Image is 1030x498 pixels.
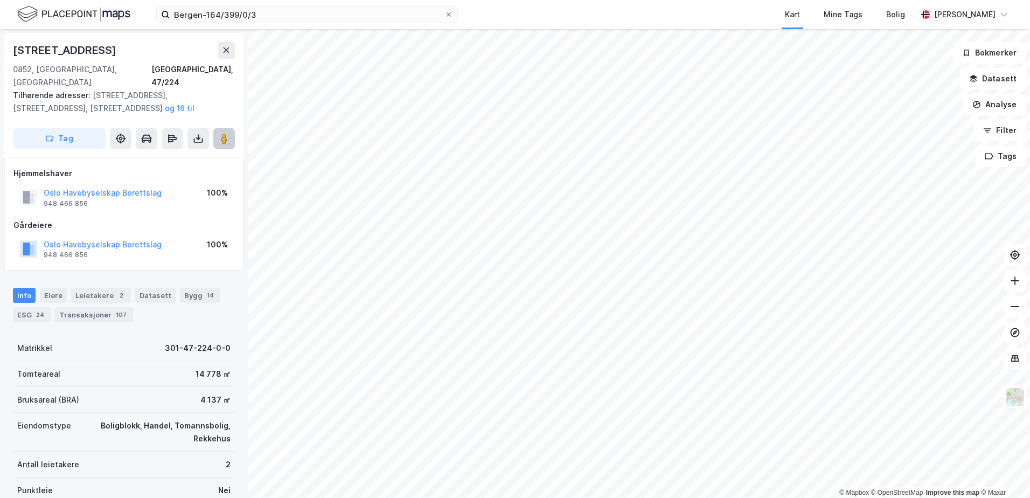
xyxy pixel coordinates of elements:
[13,41,119,59] div: [STREET_ADDRESS]
[926,489,979,496] a: Improve this map
[13,89,226,115] div: [STREET_ADDRESS], [STREET_ADDRESS], [STREET_ADDRESS]
[976,446,1030,498] iframe: Chat Widget
[963,94,1026,115] button: Analyse
[200,393,231,406] div: 4 137 ㎡
[135,288,176,303] div: Datasett
[839,489,869,496] a: Mapbox
[180,288,220,303] div: Bygg
[17,368,60,381] div: Tomteareal
[196,368,231,381] div: 14 778 ㎡
[116,290,127,301] div: 2
[71,288,131,303] div: Leietakere
[13,219,234,232] div: Gårdeiere
[165,342,231,355] div: 301-47-224-0-0
[207,186,228,199] div: 100%
[824,8,862,21] div: Mine Tags
[934,8,996,21] div: [PERSON_NAME]
[13,288,36,303] div: Info
[17,393,79,406] div: Bruksareal (BRA)
[114,309,129,320] div: 107
[218,484,231,497] div: Nei
[13,167,234,180] div: Hjemmelshaver
[871,489,923,496] a: OpenStreetMap
[151,63,235,89] div: [GEOGRAPHIC_DATA], 47/224
[974,120,1026,141] button: Filter
[226,458,231,471] div: 2
[17,484,53,497] div: Punktleie
[13,128,106,149] button: Tag
[960,68,1026,89] button: Datasett
[44,199,88,208] div: 948 466 856
[976,446,1030,498] div: Kontrollprogram for chat
[13,91,93,100] span: Tilhørende adresser:
[17,419,71,432] div: Eiendomstype
[886,8,905,21] div: Bolig
[207,238,228,251] div: 100%
[785,8,800,21] div: Kart
[40,288,67,303] div: Eiere
[44,251,88,259] div: 948 466 856
[13,63,151,89] div: 0852, [GEOGRAPHIC_DATA], [GEOGRAPHIC_DATA]
[953,42,1026,64] button: Bokmerker
[84,419,231,445] div: Boligblokk, Handel, Tomannsbolig, Rekkehus
[976,146,1026,167] button: Tags
[17,458,79,471] div: Antall leietakere
[17,5,130,24] img: logo.f888ab2527a4732fd821a326f86c7f29.svg
[13,307,51,322] div: ESG
[1005,387,1025,407] img: Z
[34,309,46,320] div: 24
[205,290,216,301] div: 14
[55,307,133,322] div: Transaksjoner
[170,6,444,23] input: Søk på adresse, matrikkel, gårdeiere, leietakere eller personer
[17,342,52,355] div: Matrikkel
